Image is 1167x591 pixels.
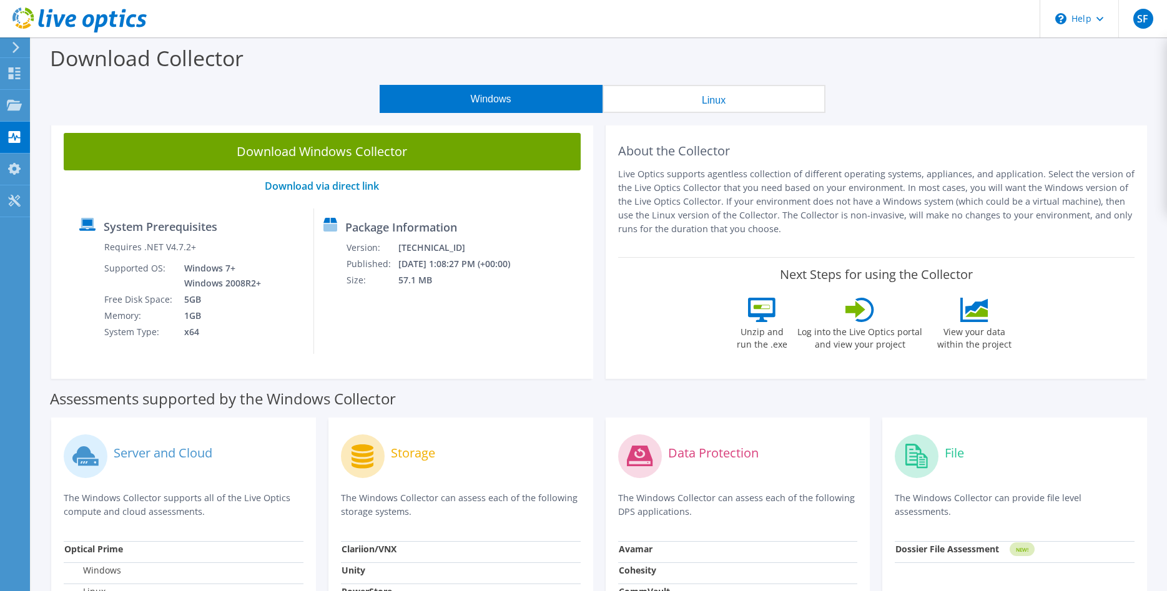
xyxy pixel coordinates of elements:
[733,322,790,351] label: Unzip and run the .exe
[603,85,825,113] button: Linux
[175,308,263,324] td: 1GB
[346,256,398,272] td: Published:
[64,491,303,519] p: The Windows Collector supports all of the Live Optics compute and cloud assessments.
[398,240,527,256] td: [TECHNICAL_ID]
[175,291,263,308] td: 5GB
[114,447,212,459] label: Server and Cloud
[342,564,365,576] strong: Unity
[64,543,123,555] strong: Optical Prime
[342,543,396,555] strong: Clariion/VNX
[64,564,121,577] label: Windows
[945,447,964,459] label: File
[619,543,652,555] strong: Avamar
[104,260,175,291] td: Supported OS:
[398,272,527,288] td: 57.1 MB
[341,491,581,519] p: The Windows Collector can assess each of the following storage systems.
[104,241,196,253] label: Requires .NET V4.7.2+
[797,322,923,351] label: Log into the Live Optics portal and view your project
[175,324,263,340] td: x64
[50,393,396,405] label: Assessments supported by the Windows Collector
[780,267,973,282] label: Next Steps for using the Collector
[1016,546,1028,553] tspan: NEW!
[64,133,581,170] a: Download Windows Collector
[1133,9,1153,29] span: SF
[398,256,527,272] td: [DATE] 1:08:27 PM (+00:00)
[895,491,1135,519] p: The Windows Collector can provide file level assessments.
[104,324,175,340] td: System Type:
[345,221,457,233] label: Package Information
[929,322,1019,351] label: View your data within the project
[618,144,1135,159] h2: About the Collector
[104,308,175,324] td: Memory:
[265,179,379,193] a: Download via direct link
[346,240,398,256] td: Version:
[50,44,244,72] label: Download Collector
[1055,13,1066,24] svg: \n
[668,447,759,459] label: Data Protection
[391,447,435,459] label: Storage
[895,543,999,555] strong: Dossier File Assessment
[104,291,175,308] td: Free Disk Space:
[104,220,217,233] label: System Prerequisites
[175,260,263,291] td: Windows 7+ Windows 2008R2+
[619,564,656,576] strong: Cohesity
[618,167,1135,236] p: Live Optics supports agentless collection of different operating systems, appliances, and applica...
[618,491,858,519] p: The Windows Collector can assess each of the following DPS applications.
[380,85,603,113] button: Windows
[346,272,398,288] td: Size:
